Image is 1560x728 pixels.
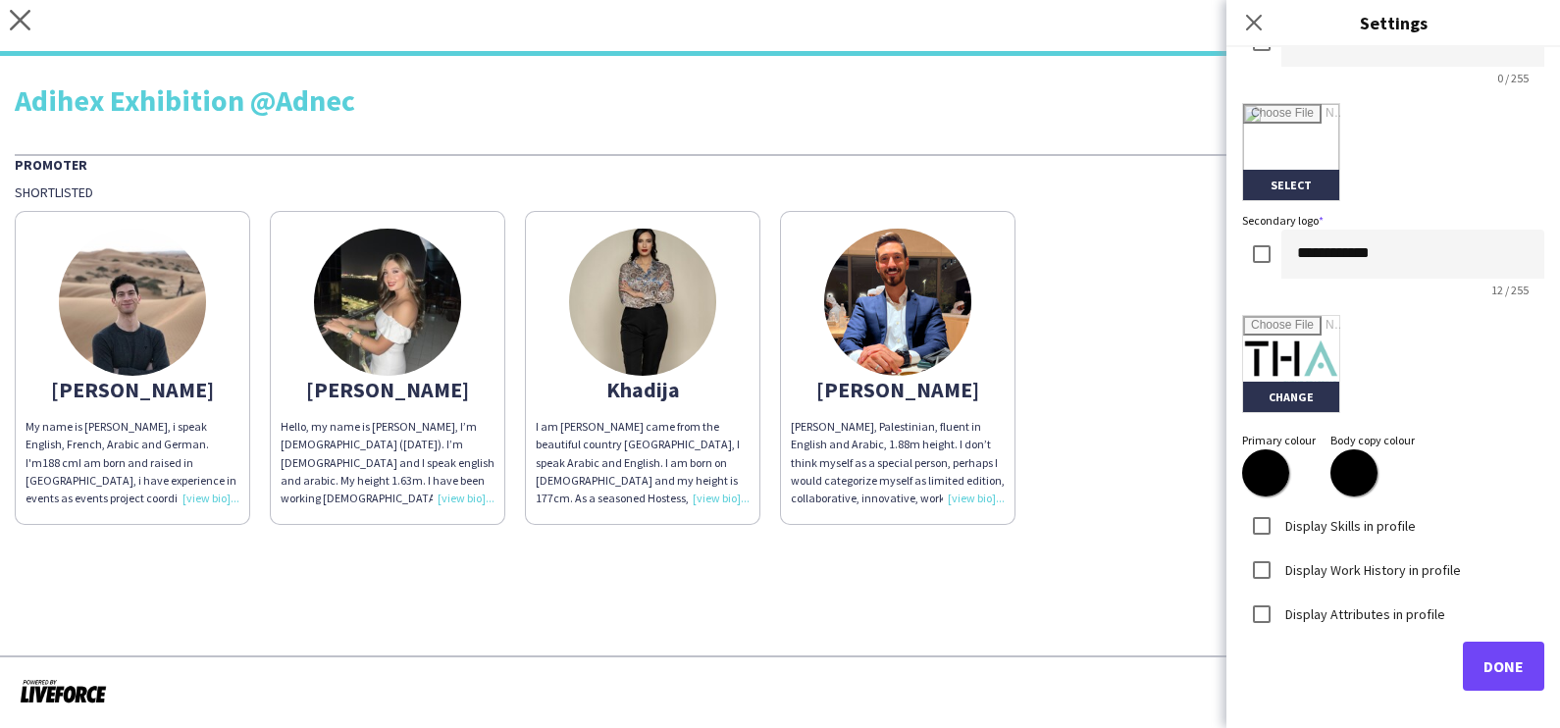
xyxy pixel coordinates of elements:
[1482,71,1544,85] span: 0 / 255
[1281,516,1416,534] label: Display Skills in profile
[791,381,1005,398] div: [PERSON_NAME]
[26,419,209,469] span: My name is [PERSON_NAME], i speak English, French, Arabic and German. I'm
[26,455,236,542] span: I am born and raised in [GEOGRAPHIC_DATA], i have experience in events as events project coordina...
[15,183,1545,201] div: Shortlisted
[1281,604,1445,622] label: Display Attributes in profile
[824,229,971,376] img: thumb-662f948cb7043.jpeg
[1226,10,1560,35] h3: Settings
[314,229,461,376] img: thumb-680a4e2027016.jpeg
[1476,283,1544,297] span: 12 / 255
[20,677,107,704] img: Powered by Liveforce
[536,418,750,507] div: I am [PERSON_NAME] came from the beautiful country [GEOGRAPHIC_DATA], I speak Arabic and English....
[1483,656,1524,676] span: Done
[791,418,1005,507] div: [PERSON_NAME], Palestinian, fluent in English and Arabic, 1.88m height. I don’t think myself as a...
[1330,433,1415,447] label: Body copy colour
[1242,433,1316,447] label: Primary colour
[42,455,78,470] span: 188 cm
[281,381,494,398] div: [PERSON_NAME]
[1242,213,1324,228] label: Secondary logo
[15,154,1545,174] div: Promoter
[26,381,239,398] div: [PERSON_NAME]
[536,381,750,398] div: Khadija
[569,229,716,376] img: thumb-67126dc907f79.jpeg
[1281,560,1461,578] label: Display Work History in profile
[15,85,1545,115] div: Adihex Exhibition @Adnec
[59,229,206,376] img: thumb-5f284ddb0ca2c.jpeg
[281,418,494,507] div: Hello, my name is [PERSON_NAME], I’m [DEMOGRAPHIC_DATA] ([DATE]). I’m [DEMOGRAPHIC_DATA] and I sp...
[1463,642,1544,691] button: Done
